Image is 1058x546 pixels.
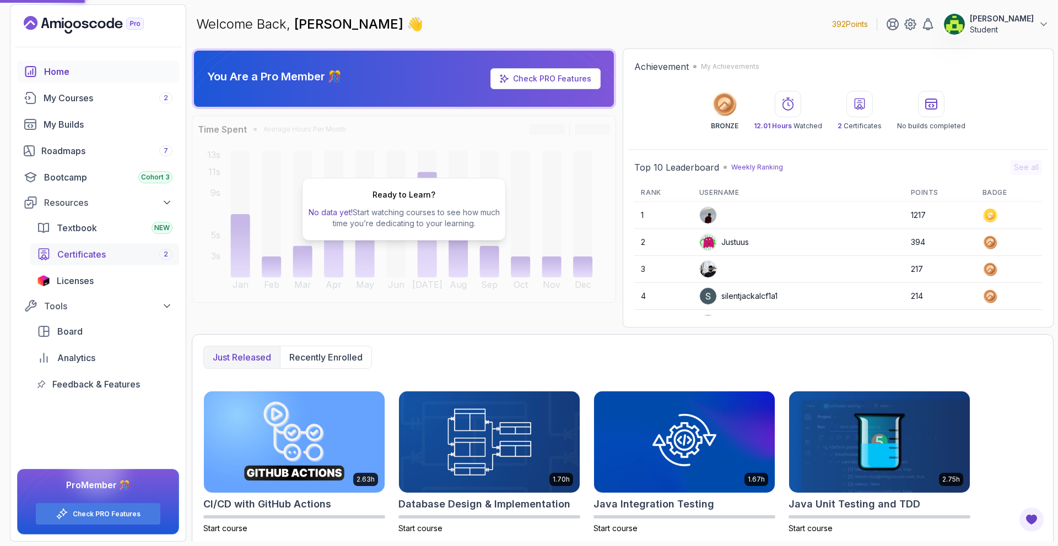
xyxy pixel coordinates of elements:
[699,314,749,332] div: bajoax1
[35,503,161,525] button: Check PRO Features
[904,184,976,202] th: Points
[944,14,965,35] img: user profile image
[44,65,172,78] div: Home
[30,243,179,265] a: certificates
[30,320,179,342] a: board
[204,346,280,368] button: Just released
[30,373,179,395] a: feedback
[634,229,692,256] td: 2
[57,221,97,234] span: Textbook
[203,523,247,533] span: Start course
[904,283,976,310] td: 214
[699,233,749,251] div: Justuus
[634,283,692,310] td: 4
[357,475,375,484] p: 2.63h
[44,118,172,131] div: My Builds
[904,310,976,337] td: 173
[164,146,168,155] span: 7
[904,256,976,283] td: 217
[57,325,83,338] span: Board
[309,208,353,217] span: No data yet!
[164,250,168,259] span: 2
[398,496,570,512] h2: Database Design & Implementation
[44,196,172,209] div: Resources
[164,94,168,102] span: 2
[897,122,965,130] p: No builds completed
[30,347,179,369] a: analytics
[398,523,442,533] span: Start course
[17,61,179,83] a: home
[976,184,1042,202] th: Badge
[731,163,783,172] p: Weekly Ranking
[904,202,976,229] td: 1217
[203,496,331,512] h2: CI/CD with GitHub Actions
[700,234,716,250] img: default monster avatar
[30,270,179,292] a: licenses
[196,15,423,33] p: Welcome Back,
[700,207,716,223] img: user profile image
[748,475,765,484] p: 1.67h
[141,173,170,182] span: Cohort 3
[634,184,692,202] th: Rank
[17,113,179,135] a: builds
[57,351,95,364] span: Analytics
[289,351,363,364] p: Recently enrolled
[593,496,714,512] h2: Java Integration Testing
[44,171,172,184] div: Bootcamp
[17,296,179,316] button: Tools
[57,248,106,261] span: Certificates
[154,223,170,232] span: NEW
[593,523,638,533] span: Start course
[634,202,692,229] td: 1
[711,122,738,130] p: BRONZE
[943,13,1049,35] button: user profile image[PERSON_NAME]Student
[634,256,692,283] td: 3
[73,510,141,518] a: Check PRO Features
[970,13,1034,24] p: [PERSON_NAME]
[204,391,385,493] img: CI/CD with GitHub Actions card
[701,62,759,71] p: My Achievements
[513,74,591,83] a: Check PRO Features
[294,16,407,32] span: [PERSON_NAME]
[832,19,868,30] p: 392 Points
[594,391,775,493] img: Java Integration Testing card
[970,24,1034,35] p: Student
[553,475,570,484] p: 1.70h
[30,217,179,239] a: textbook
[37,275,50,286] img: jetbrains icon
[17,140,179,162] a: roadmaps
[789,523,833,533] span: Start course
[789,391,970,534] a: Java Unit Testing and TDD card2.75hJava Unit Testing and TDDStart course
[52,378,140,391] span: Feedback & Features
[17,87,179,109] a: courses
[41,144,172,157] div: Roadmaps
[942,475,960,484] p: 2.75h
[17,193,179,212] button: Resources
[280,346,371,368] button: Recently enrolled
[789,391,970,493] img: Java Unit Testing and TDD card
[1011,160,1042,175] button: See all
[213,351,271,364] p: Just released
[1018,506,1045,533] button: Open Feedback Button
[634,310,692,337] td: 5
[754,122,792,130] span: 12.01 Hours
[904,229,976,256] td: 394
[373,189,435,200] h2: Ready to Learn?
[57,274,94,287] span: Licenses
[838,122,882,130] p: Certificates
[44,299,172,313] div: Tools
[634,60,689,73] h2: Achievement
[207,69,342,84] p: You Are a Pro Member 🎊
[700,288,716,304] img: user profile image
[699,287,778,305] div: silentjackalcf1a1
[700,261,716,277] img: user profile image
[405,13,427,35] span: 👋
[399,391,580,493] img: Database Design & Implementation card
[634,161,719,174] h2: Top 10 Leaderboard
[44,91,172,105] div: My Courses
[693,184,904,202] th: Username
[307,207,501,229] p: Start watching courses to see how much time you’re dedicating to your learning.
[24,16,169,34] a: Landing page
[838,122,842,130] span: 2
[17,166,179,188] a: bootcamp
